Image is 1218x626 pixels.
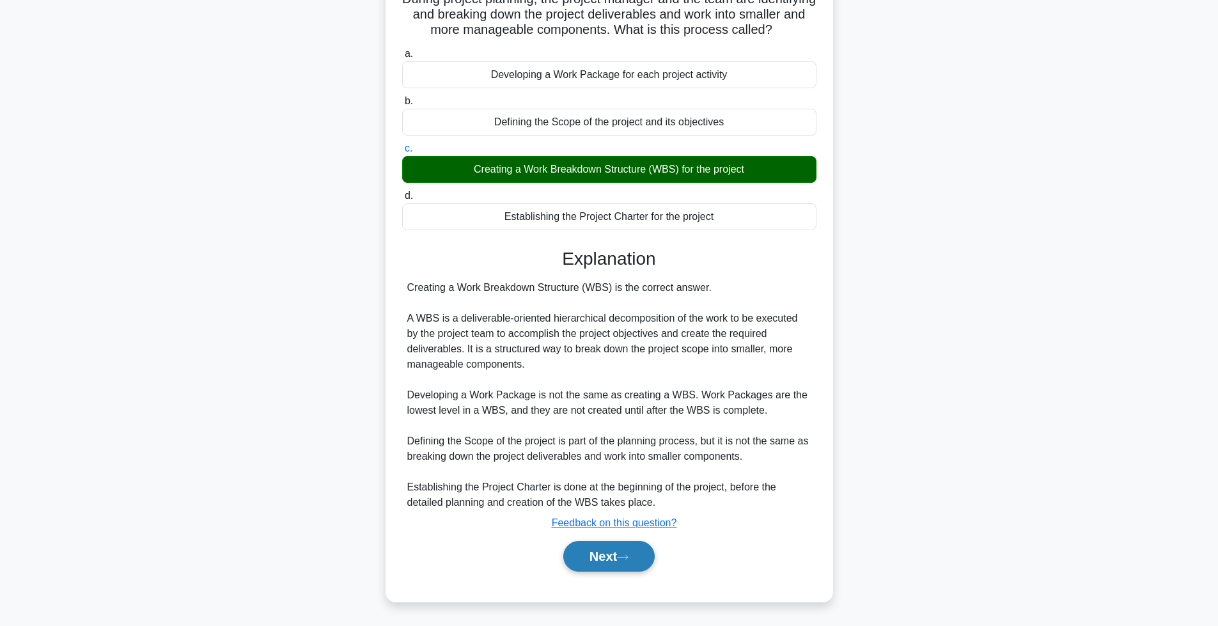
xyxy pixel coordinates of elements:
[410,248,809,270] h3: Explanation
[402,109,816,136] div: Defining the Scope of the project and its objectives
[407,280,811,510] div: Creating a Work Breakdown Structure (WBS) is the correct answer. A WBS is a deliverable-oriented ...
[402,61,816,88] div: Developing a Work Package for each project activity
[552,517,677,528] a: Feedback on this question?
[402,156,816,183] div: Creating a Work Breakdown Structure (WBS) for the project
[405,190,413,201] span: d.
[405,95,413,106] span: b.
[405,143,412,153] span: c.
[405,48,413,59] span: a.
[402,203,816,230] div: Establishing the Project Charter for the project
[563,541,655,572] button: Next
